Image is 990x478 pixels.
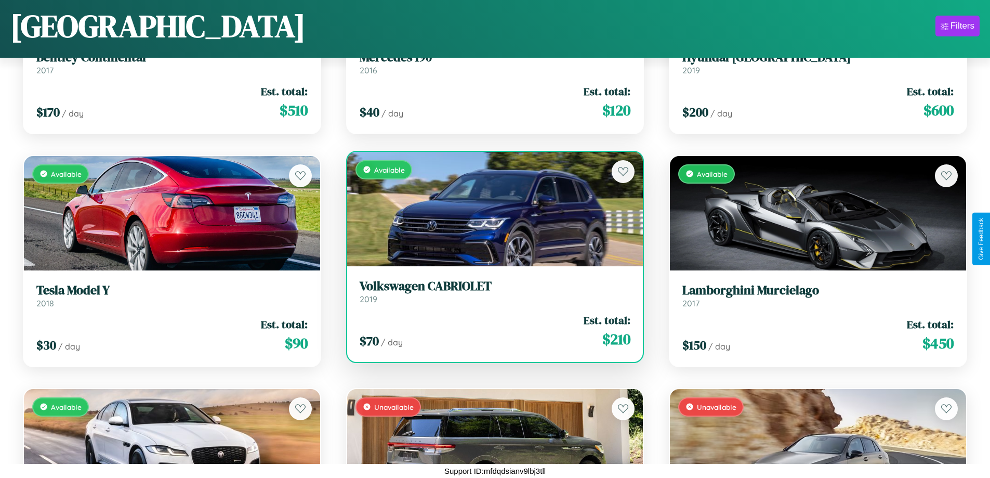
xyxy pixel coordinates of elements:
span: / day [381,108,403,119]
span: Available [697,170,728,178]
span: $ 200 [682,104,708,121]
span: Available [51,403,82,411]
a: Hyundai [GEOGRAPHIC_DATA]2019 [682,50,954,75]
span: Available [51,170,82,178]
span: Unavailable [697,403,736,411]
span: Available [374,165,405,174]
span: $ 40 [360,104,379,121]
span: / day [58,341,80,352]
h3: Mercedes 190 [360,50,631,65]
span: 2019 [682,65,700,75]
span: $ 70 [360,332,379,350]
div: Filters [951,21,974,31]
span: $ 30 [36,337,56,354]
span: 2017 [36,65,54,75]
span: / day [710,108,732,119]
h3: Tesla Model Y [36,283,308,298]
h3: Lamborghini Murcielago [682,283,954,298]
div: Give Feedback [978,218,985,260]
a: Bentley Continental2017 [36,50,308,75]
h3: Bentley Continental [36,50,308,65]
span: Unavailable [374,403,414,411]
span: / day [62,108,84,119]
h3: Volkswagen CABRIOLET [360,279,631,294]
span: $ 90 [285,333,308,354]
span: $ 210 [602,329,630,350]
a: Mercedes 1902016 [360,50,631,75]
h3: Hyundai [GEOGRAPHIC_DATA] [682,50,954,65]
p: Support ID: mfdqdsianv9lbj3tll [444,464,546,478]
button: Filters [935,16,980,36]
span: $ 450 [922,333,954,354]
span: / day [708,341,730,352]
span: Est. total: [907,84,954,99]
h1: [GEOGRAPHIC_DATA] [10,5,306,47]
span: Est. total: [907,317,954,332]
span: $ 150 [682,337,706,354]
a: Volkswagen CABRIOLET2019 [360,279,631,304]
span: 2018 [36,298,54,308]
span: / day [381,337,403,347]
span: Est. total: [584,313,630,328]
a: Tesla Model Y2018 [36,283,308,308]
span: Est. total: [261,317,308,332]
span: $ 120 [602,100,630,121]
span: 2017 [682,298,699,308]
span: $ 600 [923,100,954,121]
span: Est. total: [584,84,630,99]
a: Lamborghini Murcielago2017 [682,283,954,308]
span: Est. total: [261,84,308,99]
span: $ 510 [280,100,308,121]
span: $ 170 [36,104,60,121]
span: 2016 [360,65,377,75]
span: 2019 [360,294,377,304]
